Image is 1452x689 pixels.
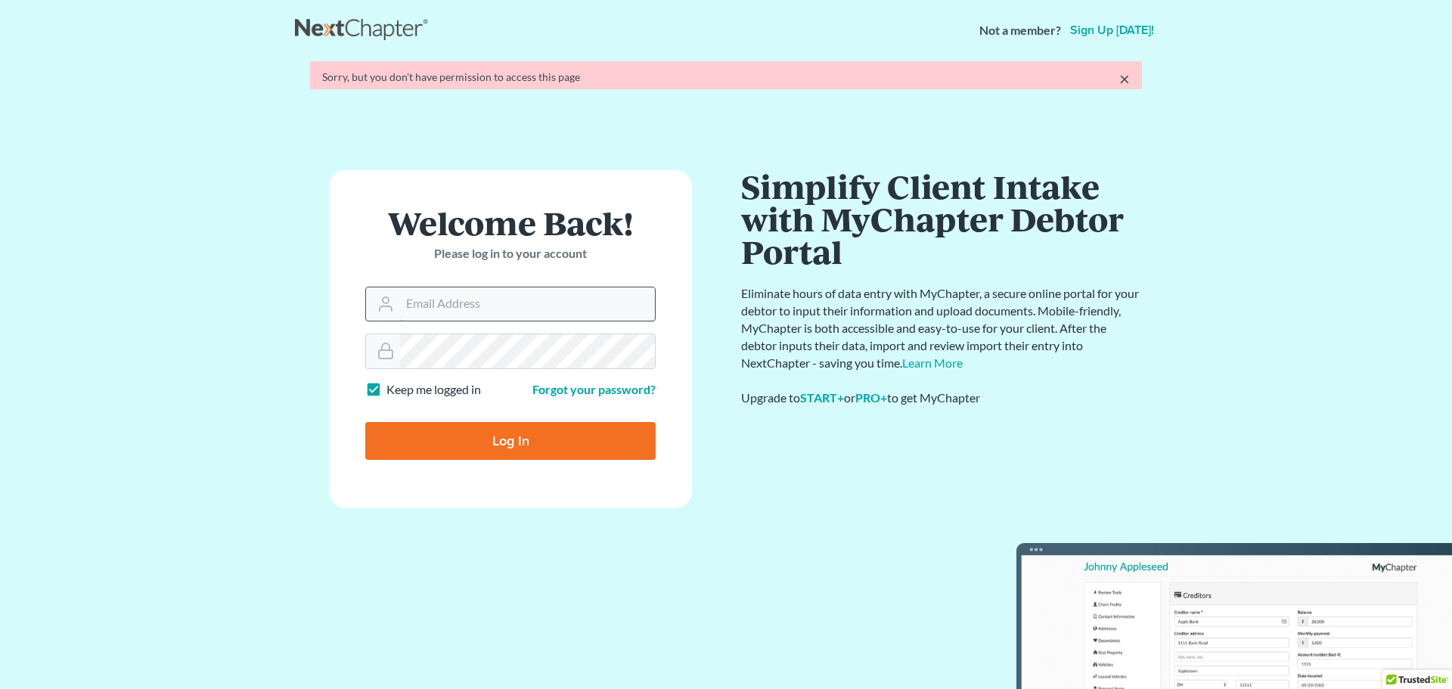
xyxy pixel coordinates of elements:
h1: Simplify Client Intake with MyChapter Debtor Portal [741,170,1142,267]
div: Sorry, but you don't have permission to access this page [322,70,1130,85]
a: Sign up [DATE]! [1067,24,1157,36]
a: Forgot your password? [532,382,656,396]
input: Log In [365,422,656,460]
div: Upgrade to or to get MyChapter [741,390,1142,407]
a: START+ [800,390,844,405]
a: × [1119,70,1130,88]
p: Eliminate hours of data entry with MyChapter, a secure online portal for your debtor to input the... [741,285,1142,371]
a: PRO+ [855,390,887,405]
p: Please log in to your account [365,245,656,262]
input: Email Address [400,287,655,321]
label: Keep me logged in [386,381,481,399]
h1: Welcome Back! [365,206,656,239]
strong: Not a member? [979,22,1061,39]
a: Learn More [902,355,963,370]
